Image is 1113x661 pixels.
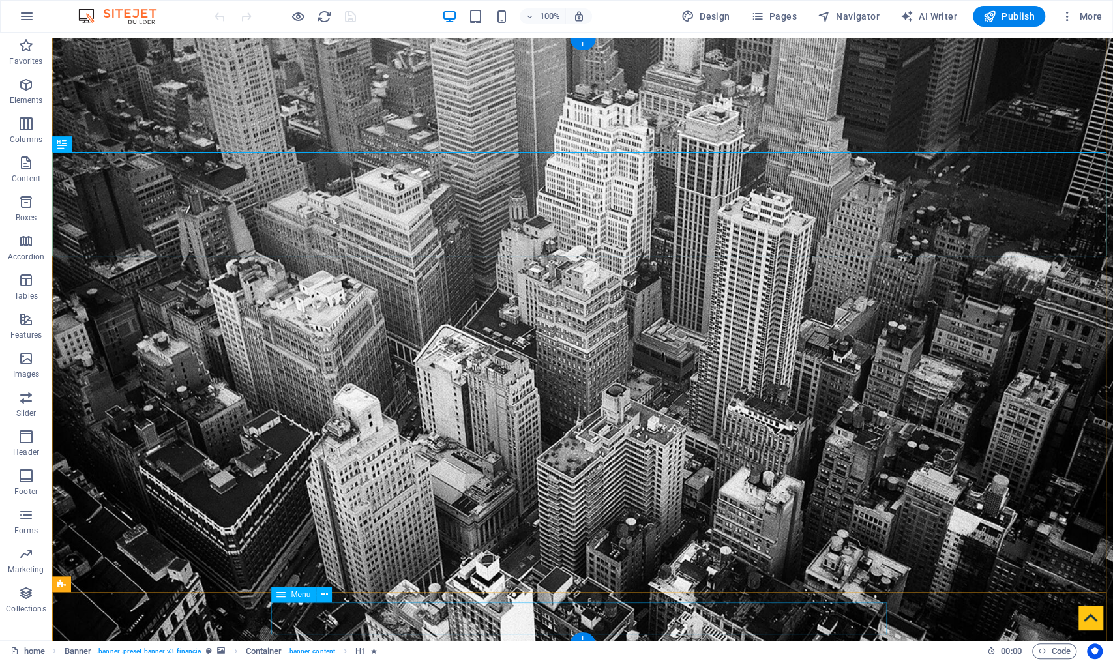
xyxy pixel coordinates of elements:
nav: breadcrumb [65,643,378,659]
a: Click to cancel selection. Double-click to open Pages [10,643,45,659]
span: 00 00 [1001,643,1021,659]
i: Reload page [317,9,332,24]
div: + [570,38,595,50]
p: Tables [14,291,38,301]
span: More [1061,10,1102,23]
p: Forms [14,525,38,536]
span: Navigator [818,10,880,23]
span: Menu [291,591,310,598]
i: This element is a customizable preset [206,647,212,654]
span: Pages [750,10,796,23]
span: AI Writer [900,10,957,23]
p: Features [10,330,42,340]
button: 100% [520,8,566,24]
button: Publish [973,6,1045,27]
span: Click to select. Double-click to edit [246,643,282,659]
span: Click to select. Double-click to edit [355,643,366,659]
span: Design [681,10,730,23]
i: On resize automatically adjust zoom level to fit chosen device. [573,10,585,22]
i: Element contains an animation [371,647,377,654]
p: Header [13,447,39,458]
button: AI Writer [895,6,962,27]
i: This element contains a background [217,647,225,654]
button: Navigator [812,6,885,27]
img: Editor Logo [75,8,173,24]
p: Elements [10,95,43,106]
span: . banner-content [287,643,334,659]
span: : [1010,646,1012,656]
span: . banner .preset-banner-v3-financia [96,643,201,659]
p: Footer [14,486,38,497]
button: Click here to leave preview mode and continue editing [290,8,306,24]
p: Marketing [8,565,44,575]
p: Accordion [8,252,44,262]
span: Click to select. Double-click to edit [65,643,92,659]
p: Columns [10,134,42,145]
button: More [1056,6,1107,27]
span: Code [1038,643,1071,659]
p: Slider [16,408,37,419]
h6: Session time [987,643,1022,659]
div: Design (Ctrl+Alt+Y) [676,6,735,27]
button: Usercentrics [1087,643,1103,659]
div: + [570,632,595,644]
button: reload [316,8,332,24]
h6: 100% [539,8,560,24]
button: Design [676,6,735,27]
p: Images [13,369,40,379]
p: Content [12,173,40,184]
button: Code [1032,643,1076,659]
button: Pages [745,6,801,27]
p: Favorites [9,56,42,66]
span: Publish [983,10,1035,23]
p: Collections [6,604,46,614]
p: Boxes [16,213,37,223]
